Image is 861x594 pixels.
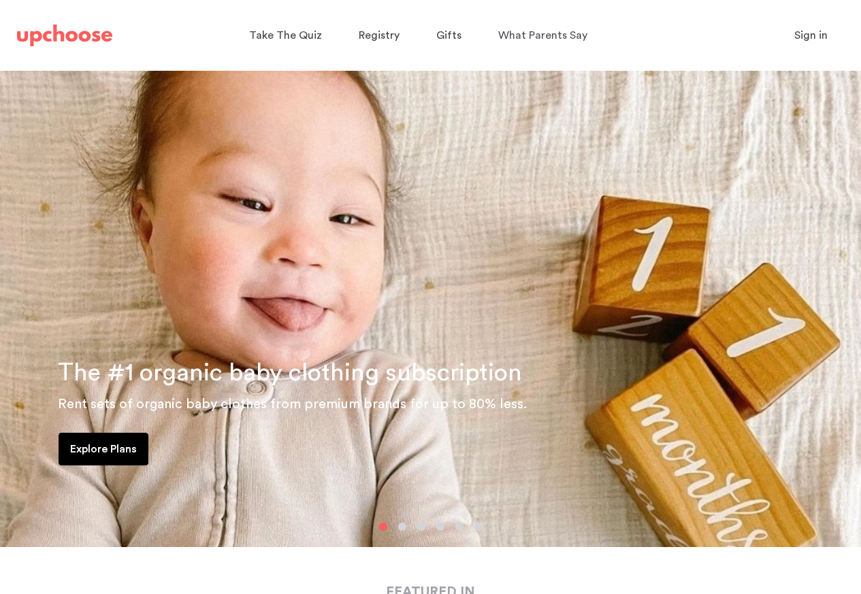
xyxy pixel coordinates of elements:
[249,22,326,49] a: Take The Quiz
[498,30,587,41] span: What Parents Say
[359,30,400,41] span: Registry
[794,30,828,41] span: Sign in
[359,22,404,49] a: Registry
[249,30,322,41] span: Take The Quiz
[59,433,148,465] a: Explore Plans
[436,30,461,41] span: Gifts
[498,22,591,49] a: What Parents Say
[436,22,466,49] a: Gifts
[17,24,112,46] img: UpChoose
[777,22,845,49] button: Sign in
[58,361,522,385] span: The #1 organic baby clothing subscription
[17,22,112,50] a: UpChoose
[58,393,845,415] p: Rent sets of organic baby clothes from premium brands for up to 80% less.
[70,441,137,457] p: Explore Plans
